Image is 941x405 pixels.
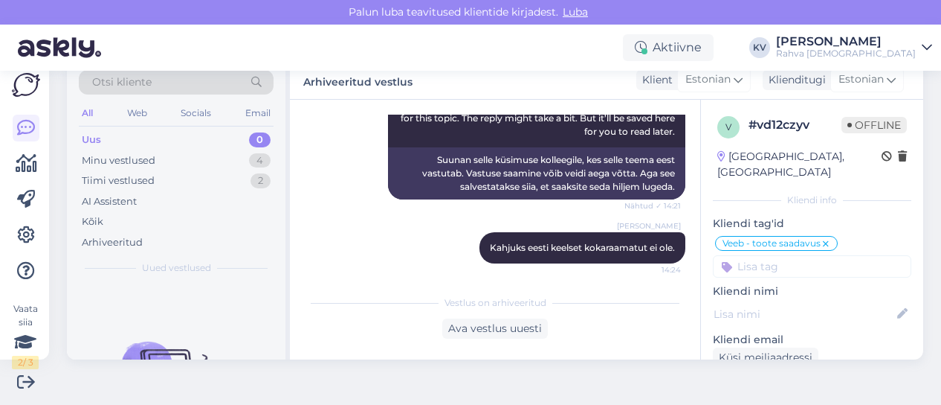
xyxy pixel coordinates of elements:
input: Lisa tag [713,255,911,278]
a: [PERSON_NAME]Rahva [DEMOGRAPHIC_DATA] [776,36,932,60]
div: Aktiivne [623,34,714,61]
span: 14:24 [625,264,681,275]
div: Arhiveeritud [82,235,143,250]
input: Lisa nimi [714,306,894,322]
div: Klienditugi [763,72,826,88]
div: Kliendi info [713,194,911,207]
div: Email [242,103,274,123]
span: Offline [841,117,907,133]
div: Ava vestlus uuesti [442,319,548,339]
div: AI Assistent [82,194,137,209]
div: Tiimi vestlused [82,173,155,188]
div: Kõik [82,214,103,229]
p: Kliendi nimi [713,284,911,299]
p: Kliendi email [713,332,911,348]
div: Klient [636,72,673,88]
p: Kliendi tag'id [713,216,911,232]
div: Küsi meiliaadressi [713,348,818,368]
span: Vestlus on arhiveeritud [444,296,546,310]
span: v [725,121,731,133]
div: # vd12czyv [748,116,841,134]
img: Askly Logo [12,73,40,97]
div: [PERSON_NAME] [776,36,916,48]
div: Uus [82,133,101,147]
span: Otsi kliente [92,74,152,90]
span: Kahjuks eesti keelset kokaraamatut ei ole. [490,242,675,253]
div: Suunan selle küsimuse kolleegile, kes selle teema eest vastutab. Vastuse saamine võib veidi aega ... [388,147,685,200]
span: [PERSON_NAME] [617,220,681,232]
div: [GEOGRAPHIC_DATA], [GEOGRAPHIC_DATA] [717,149,882,180]
div: Minu vestlused [82,153,155,168]
div: All [79,103,96,123]
span: Estonian [685,71,731,88]
label: Arhiveeritud vestlus [303,70,413,90]
div: 0 [249,133,271,147]
div: 2 / 3 [12,356,39,369]
span: I am routing this question to the colleague who is responsible for this topic. The reply might ta... [400,99,677,137]
div: Socials [178,103,214,123]
div: Vaata siia [12,302,39,369]
div: 2 [250,173,271,188]
span: Nähtud ✓ 14:21 [624,200,681,211]
div: Rahva [DEMOGRAPHIC_DATA] [776,48,916,60]
div: 4 [249,153,271,168]
div: KV [749,37,770,58]
div: Web [124,103,150,123]
span: Estonian [838,71,884,88]
span: Veeb - toote saadavus [722,239,821,248]
span: Luba [558,5,592,19]
span: Uued vestlused [142,261,211,275]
